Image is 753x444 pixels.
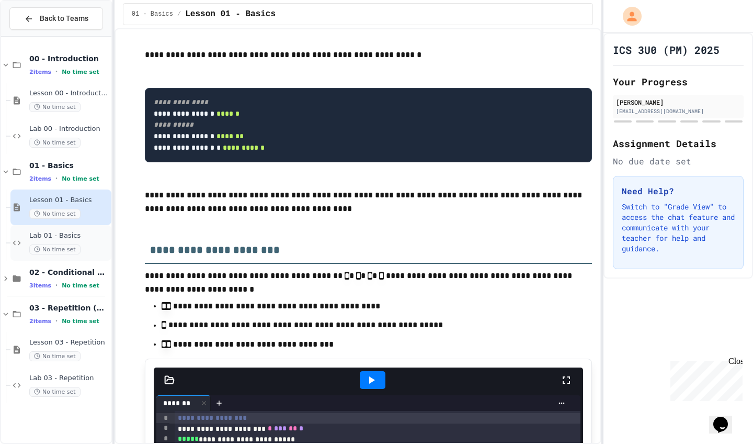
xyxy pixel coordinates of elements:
span: 2 items [29,69,51,75]
span: Lesson 01 - Basics [185,8,276,20]
span: No time set [29,138,81,148]
span: 2 items [29,318,51,325]
span: Lesson 03 - Repetition [29,338,109,347]
span: Lesson 01 - Basics [29,196,109,205]
span: • [55,174,58,183]
span: • [55,281,58,290]
span: 01 - Basics [29,161,109,170]
span: Back to Teams [40,13,88,24]
span: No time set [29,102,81,112]
span: / [177,10,181,18]
iframe: chat widget [666,357,743,401]
span: No time set [29,209,81,219]
span: Lab 00 - Introduction [29,125,109,134]
iframe: chat widget [709,402,743,434]
span: 2 items [29,175,51,182]
span: 00 - Introduction [29,54,109,63]
span: Lab 01 - Basics [29,231,109,240]
span: No time set [62,282,99,289]
span: No time set [62,318,99,325]
span: • [55,68,58,76]
div: [PERSON_NAME] [616,97,740,107]
div: [EMAIL_ADDRESS][DOMAIN_NAME] [616,107,740,115]
div: Chat with us now!Close [4,4,72,66]
span: 03 - Repetition (while and for) [29,303,109,313]
span: No time set [29,351,81,361]
h3: Need Help? [622,185,735,197]
div: My Account [612,4,644,28]
span: No time set [29,245,81,254]
h2: Assignment Details [613,136,744,151]
p: Switch to "Grade View" to access the chat feature and communicate with your teacher for help and ... [622,202,735,254]
span: Lab 03 - Repetition [29,374,109,383]
span: No time set [62,69,99,75]
span: Lesson 00 - Introduction [29,89,109,98]
div: No due date set [613,155,744,168]
span: 3 items [29,282,51,289]
span: No time set [29,387,81,397]
span: 02 - Conditional Statements (if) [29,268,109,277]
span: No time set [62,175,99,182]
button: Back to Teams [9,7,103,30]
h1: ICS 3U0 (PM) 2025 [613,42,720,57]
span: • [55,317,58,325]
h2: Your Progress [613,74,744,89]
span: 01 - Basics [132,10,173,18]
